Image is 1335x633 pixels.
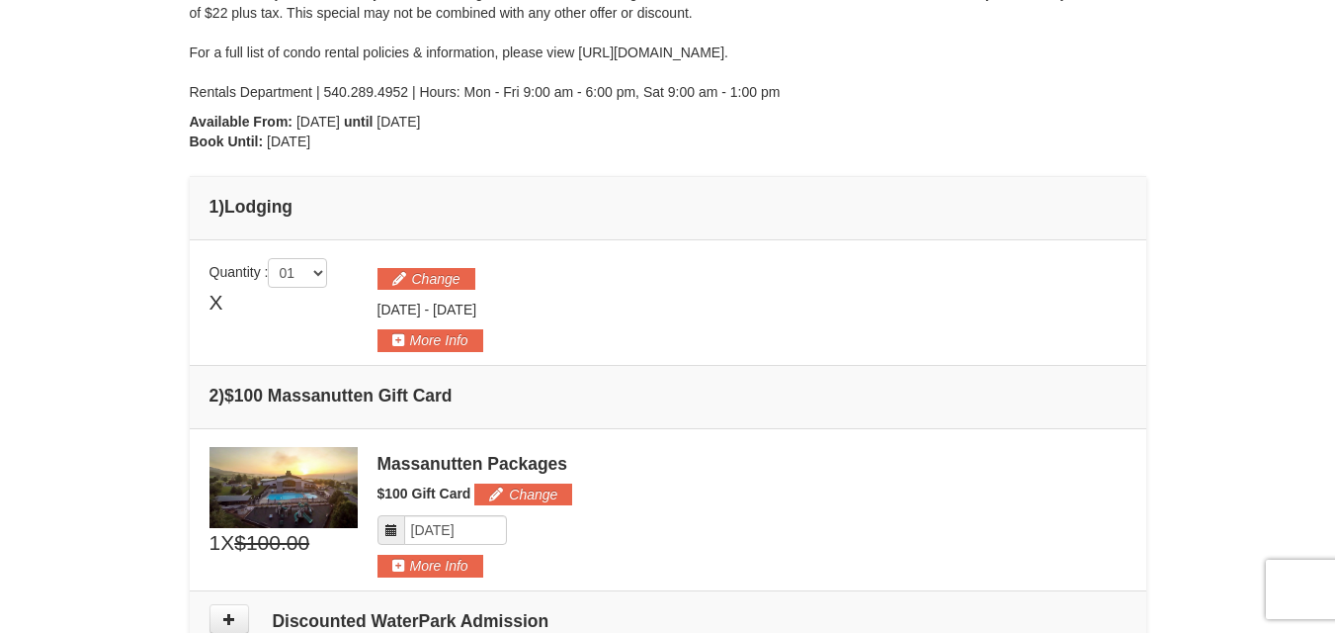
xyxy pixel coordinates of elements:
[377,329,483,351] button: More Info
[209,447,358,528] img: 6619879-1.jpg
[296,114,340,130] span: [DATE]
[234,528,309,558] span: $100.00
[220,528,234,558] span: X
[377,454,1126,474] div: Massanutten Packages
[344,114,374,130] strong: until
[209,288,223,317] span: X
[377,555,483,577] button: More Info
[377,486,471,501] span: $100 Gift Card
[267,134,310,149] span: [DATE]
[218,197,224,217] span: )
[209,528,221,558] span: 1
[190,114,293,130] strong: Available From:
[209,386,1126,406] h4: 2 $100 Massanutten Gift Card
[377,302,421,317] span: [DATE]
[377,268,475,290] button: Change
[433,302,476,317] span: [DATE]
[209,197,1126,217] h4: 1 Lodging
[209,611,1126,631] h4: Discounted WaterPark Admission
[190,134,264,149] strong: Book Until:
[209,264,328,280] span: Quantity :
[474,484,572,505] button: Change
[218,386,224,406] span: )
[376,114,420,130] span: [DATE]
[424,302,429,317] span: -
